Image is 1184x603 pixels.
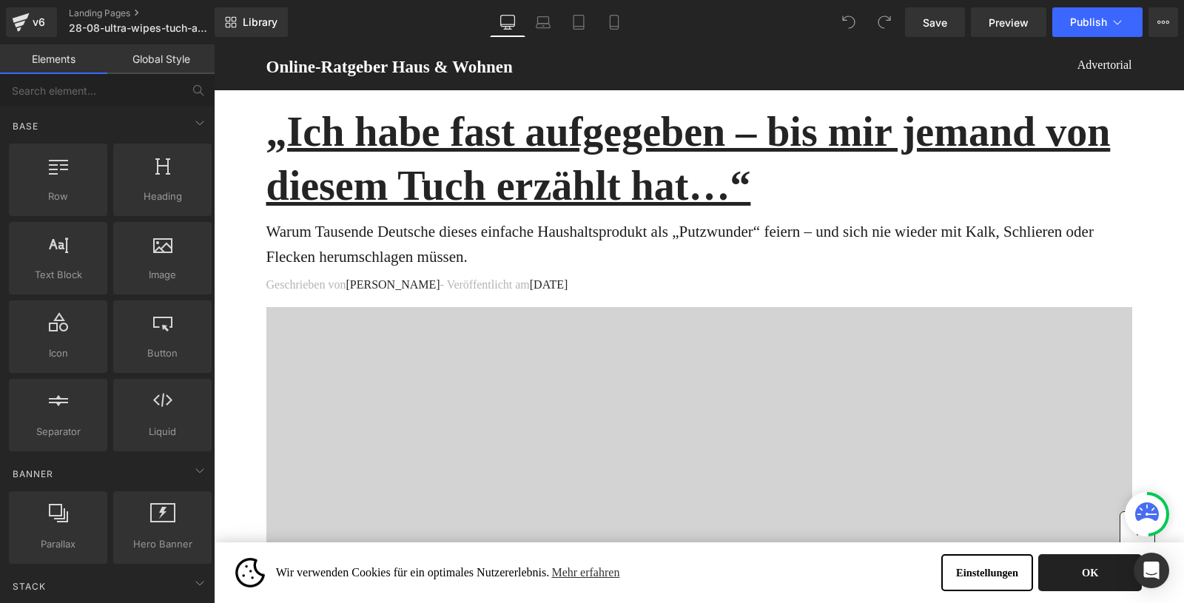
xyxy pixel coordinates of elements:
font: [PERSON_NAME] [132,234,226,246]
div: Open Intercom Messenger [1134,553,1169,588]
a: Laptop [525,7,561,37]
a: Landing Pages [69,7,239,19]
span: Separator [13,424,103,439]
a: Mehr erfahren [335,517,408,539]
button: More [1148,7,1178,37]
span: Publish [1070,16,1107,28]
span: Text Block [13,267,103,283]
span: Preview [989,15,1029,30]
span: Wir verwenden Cookies für ein optimales Nutzererlebnis. [62,517,716,539]
span: Heading [118,189,207,204]
a: Desktop [490,7,525,37]
button: Publish [1052,7,1143,37]
span: Image [118,267,207,283]
a: New Library [215,7,288,37]
span: Library [243,16,277,29]
button: Undo [834,7,864,37]
button: OK [824,510,928,547]
span: Banner [11,467,55,481]
span: [DATE] [316,234,354,246]
span: Parallax [13,536,103,552]
p: Geschrieben von - Veröffentlicht am [53,232,918,249]
a: Global Style [107,44,215,74]
h2: Online-Ratgeber Haus & Wohnen [53,12,474,34]
span: Icon [13,346,103,361]
a: v6 [6,7,57,37]
span: Liquid [118,424,207,439]
p: Warum Tausende Deutsche dieses einfache Haushaltsprodukt als „Putzwunder“ feiern – und sich nie w... [53,175,918,226]
button: ✕ [939,524,949,533]
button: Einstellungen [727,510,819,547]
div: v6 [30,13,48,32]
span: 28-08-ultra-wipes-tuch-adv-story-bad-v60-social [69,22,211,34]
button: Redo [869,7,899,37]
span: Base [11,119,40,133]
span: Save [923,15,947,30]
img: Cookie banner [21,513,51,543]
a: Preview [971,7,1046,37]
a: Mobile [596,7,632,37]
span: Hero Banner [118,536,207,552]
span: Button [118,346,207,361]
span: Stack [11,579,47,593]
a: Tablet [561,7,596,37]
p: Advertorial [497,12,918,30]
u: „Ich habe fast aufgegeben – bis mir jemand von diesem Tuch erzählt hat…“ [53,64,897,164]
span: Row [13,189,103,204]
